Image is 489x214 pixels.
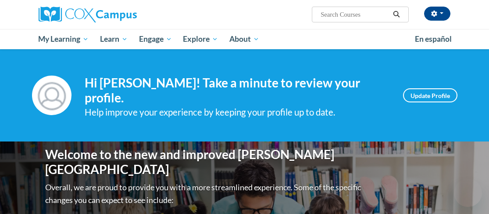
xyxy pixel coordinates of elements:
[133,29,178,49] a: Engage
[415,34,452,44] span: En español
[33,29,95,49] a: My Learning
[403,88,457,102] a: Update Profile
[183,34,218,44] span: Explore
[409,30,457,48] a: En español
[39,7,137,22] img: Cox Campus
[45,181,363,207] p: Overall, we are proud to provide you with a more streamlined experience. Some of the specific cha...
[85,105,390,120] div: Help improve your experience by keeping your profile up to date.
[454,179,482,207] iframe: Button to launch messaging window
[45,147,363,177] h1: Welcome to the new and improved [PERSON_NAME][GEOGRAPHIC_DATA]
[38,34,89,44] span: My Learning
[100,34,128,44] span: Learn
[229,34,259,44] span: About
[320,9,390,20] input: Search Courses
[139,34,172,44] span: Engage
[32,29,457,49] div: Main menu
[224,29,265,49] a: About
[424,7,450,21] button: Account Settings
[85,76,390,105] h4: Hi [PERSON_NAME]! Take a minute to review your profile.
[32,76,71,115] img: Profile Image
[94,29,133,49] a: Learn
[177,29,224,49] a: Explore
[390,9,403,20] button: Search
[39,7,167,22] a: Cox Campus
